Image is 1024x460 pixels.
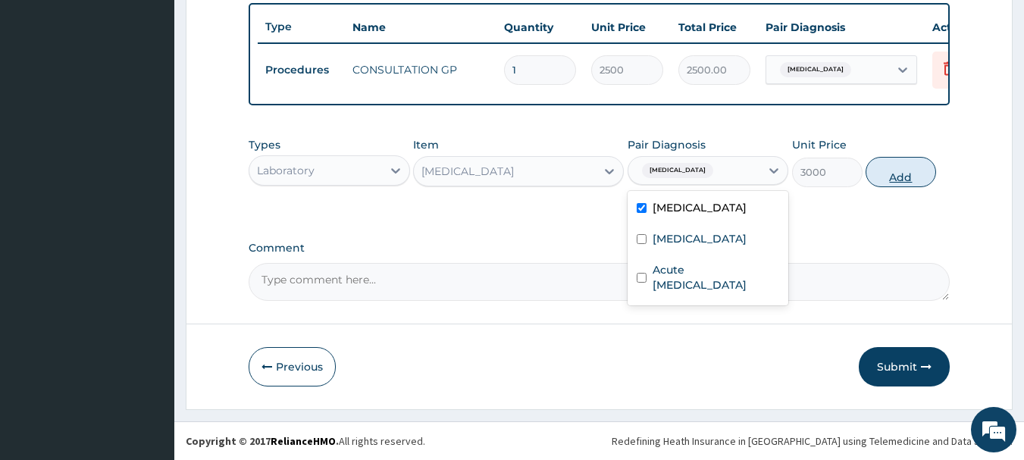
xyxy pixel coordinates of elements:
img: d_794563401_company_1708531726252_794563401 [28,76,61,114]
div: Minimize live chat window [249,8,285,44]
label: Item [413,137,439,152]
th: Actions [925,12,1001,42]
div: [MEDICAL_DATA] [421,164,514,179]
td: CONSULTATION GP [345,55,496,85]
footer: All rights reserved. [174,421,1024,460]
button: Submit [859,347,950,386]
th: Unit Price [584,12,671,42]
div: Redefining Heath Insurance in [GEOGRAPHIC_DATA] using Telemedicine and Data Science! [612,433,1013,449]
span: [MEDICAL_DATA] [642,163,713,178]
button: Previous [249,347,336,386]
th: Total Price [671,12,758,42]
label: Pair Diagnosis [628,137,706,152]
span: We're online! [88,135,209,288]
label: Unit Price [792,137,847,152]
strong: Copyright © 2017 . [186,434,339,448]
label: [MEDICAL_DATA] [653,200,747,215]
label: Types [249,139,280,152]
span: [MEDICAL_DATA] [780,62,851,77]
div: Chat with us now [79,85,255,105]
th: Quantity [496,12,584,42]
td: Procedures [258,56,345,84]
label: Acute [MEDICAL_DATA] [653,262,780,293]
th: Pair Diagnosis [758,12,925,42]
label: [MEDICAL_DATA] [653,231,747,246]
label: Comment [249,242,950,255]
th: Name [345,12,496,42]
a: RelianceHMO [271,434,336,448]
textarea: Type your message and hit 'Enter' [8,302,289,355]
div: Laboratory [257,163,315,178]
button: Add [866,157,936,187]
th: Type [258,13,345,41]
